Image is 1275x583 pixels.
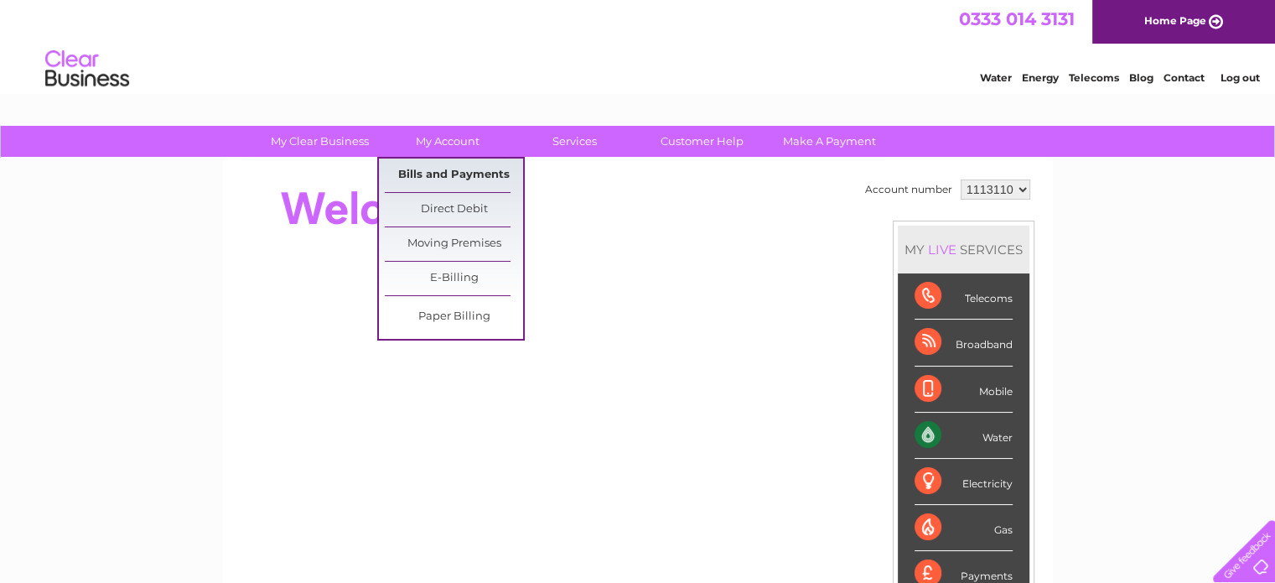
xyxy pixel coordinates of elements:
a: Moving Premises [385,227,523,261]
a: Bills and Payments [385,159,523,192]
a: My Clear Business [251,126,389,157]
div: Electricity [915,459,1013,505]
div: Gas [915,505,1013,551]
a: My Account [378,126,516,157]
a: Direct Debit [385,193,523,226]
a: Blog [1129,71,1153,84]
a: Customer Help [633,126,771,157]
div: Mobile [915,367,1013,413]
div: MY SERVICES [898,226,1029,273]
a: E-Billing [385,262,523,295]
div: Water [915,413,1013,459]
div: Broadband [915,320,1013,366]
div: LIVE [925,242,960,258]
a: Make A Payment [760,126,899,157]
a: 0333 014 3131 [959,8,1075,29]
div: Clear Business is a trading name of Verastar Limited (registered in [GEOGRAPHIC_DATA] No. 3667643... [242,9,1034,81]
a: Contact [1164,71,1205,84]
td: Account number [861,175,956,204]
a: Services [505,126,644,157]
img: logo.png [44,44,130,95]
a: Telecoms [1069,71,1119,84]
a: Paper Billing [385,300,523,334]
div: Telecoms [915,273,1013,320]
a: Energy [1022,71,1059,84]
a: Log out [1220,71,1259,84]
a: Water [980,71,1012,84]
